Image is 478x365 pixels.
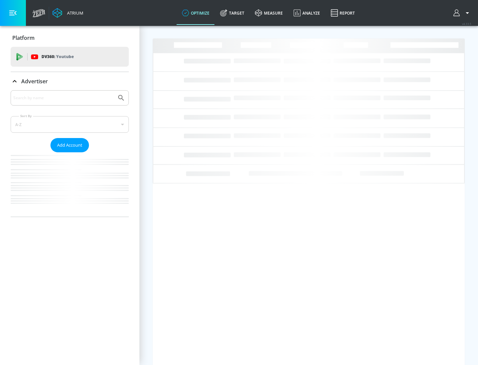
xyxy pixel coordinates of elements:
div: Advertiser [11,72,129,91]
a: Analyze [288,1,325,25]
a: Report [325,1,360,25]
span: Add Account [57,141,82,149]
div: A-Z [11,116,129,133]
a: measure [250,1,288,25]
a: Target [215,1,250,25]
button: Add Account [50,138,89,152]
a: optimize [177,1,215,25]
div: Atrium [64,10,83,16]
nav: list of Advertiser [11,152,129,217]
p: Youtube [56,53,74,60]
a: Atrium [52,8,83,18]
p: Platform [12,34,35,41]
div: Advertiser [11,90,129,217]
input: Search by name [13,94,114,102]
p: DV360: [41,53,74,60]
div: DV360: Youtube [11,47,129,67]
label: Sort By [19,114,33,118]
p: Advertiser [21,78,48,85]
div: Platform [11,29,129,47]
span: v 4.33.5 [462,22,471,26]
